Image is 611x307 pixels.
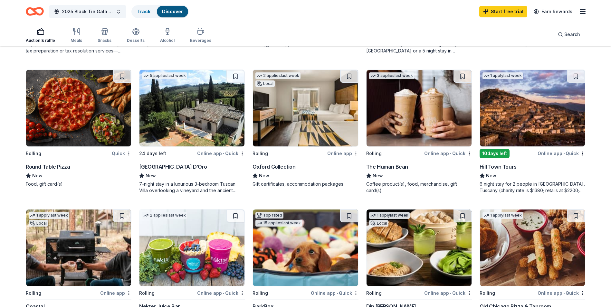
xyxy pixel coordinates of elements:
[98,25,111,46] button: Snacks
[26,163,70,171] div: Round Table Pizza
[367,70,472,146] img: Image for The Human Bean
[139,209,244,286] img: Image for Nekter Juice Bar
[223,291,224,296] span: •
[139,289,155,297] div: Rolling
[139,70,245,194] a: Image for Villa Sogni D’Oro5 applieslast week24 days leftOnline app•Quick[GEOGRAPHIC_DATA] D’OroN...
[486,172,496,180] span: New
[366,41,472,54] div: Taste of Tuscany: choice of a 3 nights stay in [GEOGRAPHIC_DATA] or a 5 night stay in [GEOGRAPHIC...
[137,9,150,14] a: Track
[253,289,268,297] div: Rolling
[366,70,472,194] a: Image for The Human Bean3 applieslast weekRollingOnline app•QuickThe Human BeanNewCoffee product(...
[337,291,338,296] span: •
[253,150,268,157] div: Rolling
[327,149,358,157] div: Online app
[190,25,211,46] button: Beverages
[26,70,131,146] img: Image for Round Table Pizza
[564,31,580,38] span: Search
[366,150,382,157] div: Rolling
[127,25,145,46] button: Desserts
[253,181,358,187] div: Gift certificates, accommodation packages
[366,163,408,171] div: The Human Bean
[259,172,269,180] span: New
[480,70,585,146] img: Image for Hill Town Tours
[142,212,187,219] div: 2 applies last week
[26,4,44,19] a: Home
[32,172,43,180] span: New
[29,220,48,227] div: Local
[223,151,224,156] span: •
[311,289,358,297] div: Online app Quick
[373,172,383,180] span: New
[26,38,55,43] div: Auction & raffle
[139,181,245,194] div: 7-night stay in a luxurious 3-bedroom Tuscan Villa overlooking a vineyard and the ancient walled ...
[160,25,175,46] button: Alcohol
[112,149,131,157] div: Quick
[450,291,451,296] span: •
[450,151,451,156] span: •
[480,70,585,194] a: Image for Hill Town Tours 1 applylast week10days leftOnline app•QuickHill Town ToursNew6 night st...
[142,72,187,79] div: 5 applies last week
[253,70,358,146] img: Image for Oxford Collection
[139,70,244,146] img: Image for Villa Sogni D’Oro
[26,209,131,286] img: Image for Coastal
[62,8,113,15] span: 2025 Black Tie Gala & Fundraiser
[253,209,358,286] img: Image for BarkBox
[255,220,302,227] div: 15 applies last week
[538,149,585,157] div: Online app Quick
[553,28,585,41] button: Search
[190,38,211,43] div: Beverages
[197,289,245,297] div: Online app Quick
[482,212,523,219] div: 1 apply last week
[26,41,131,54] div: A $1,000 Gift Certificate redeemable for expert tax preparation or tax resolution services—recipi...
[49,5,126,18] button: 2025 Black Tie Gala & Fundraiser
[255,72,301,79] div: 2 applies last week
[160,38,175,43] div: Alcohol
[480,289,495,297] div: Rolling
[71,38,82,43] div: Meals
[367,209,472,286] img: Image for Din Tai Fung
[366,289,382,297] div: Rolling
[253,70,358,187] a: Image for Oxford Collection2 applieslast weekLocalRollingOnline appOxford CollectionNewGift certi...
[26,289,41,297] div: Rolling
[197,149,245,157] div: Online app Quick
[26,25,55,46] button: Auction & raffle
[162,9,183,14] a: Discover
[139,163,207,171] div: [GEOGRAPHIC_DATA] D’Oro
[369,220,388,227] div: Local
[482,72,523,79] div: 1 apply last week
[29,212,69,219] div: 1 apply last week
[146,172,156,180] span: New
[480,209,585,286] img: Image for Old Chicago Pizza & Taproom
[480,181,585,194] div: 6 night stay for 2 people in [GEOGRAPHIC_DATA], Tuscany (charity rate is $1380; retails at $2200;...
[480,149,510,158] div: 10 days left
[98,38,111,43] div: Snacks
[366,181,472,194] div: Coffee product(s), food, merchandise, gift card(s)
[424,149,472,157] div: Online app Quick
[131,5,189,18] button: TrackDiscover
[26,181,131,187] div: Food, gift card(s)
[480,163,517,171] div: Hill Town Tours
[127,38,145,43] div: Desserts
[563,291,565,296] span: •
[538,289,585,297] div: Online app Quick
[255,212,283,219] div: Top rated
[479,6,527,17] a: Start free trial
[563,151,565,156] span: •
[71,25,82,46] button: Meals
[369,72,414,79] div: 3 applies last week
[100,289,131,297] div: Online app
[26,150,41,157] div: Rolling
[369,212,410,219] div: 1 apply last week
[530,6,576,17] a: Earn Rewards
[255,80,275,87] div: Local
[424,289,472,297] div: Online app Quick
[139,150,166,157] div: 24 days left
[26,70,131,187] a: Image for Round Table PizzaRollingQuickRound Table PizzaNewFood, gift card(s)
[253,163,295,171] div: Oxford Collection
